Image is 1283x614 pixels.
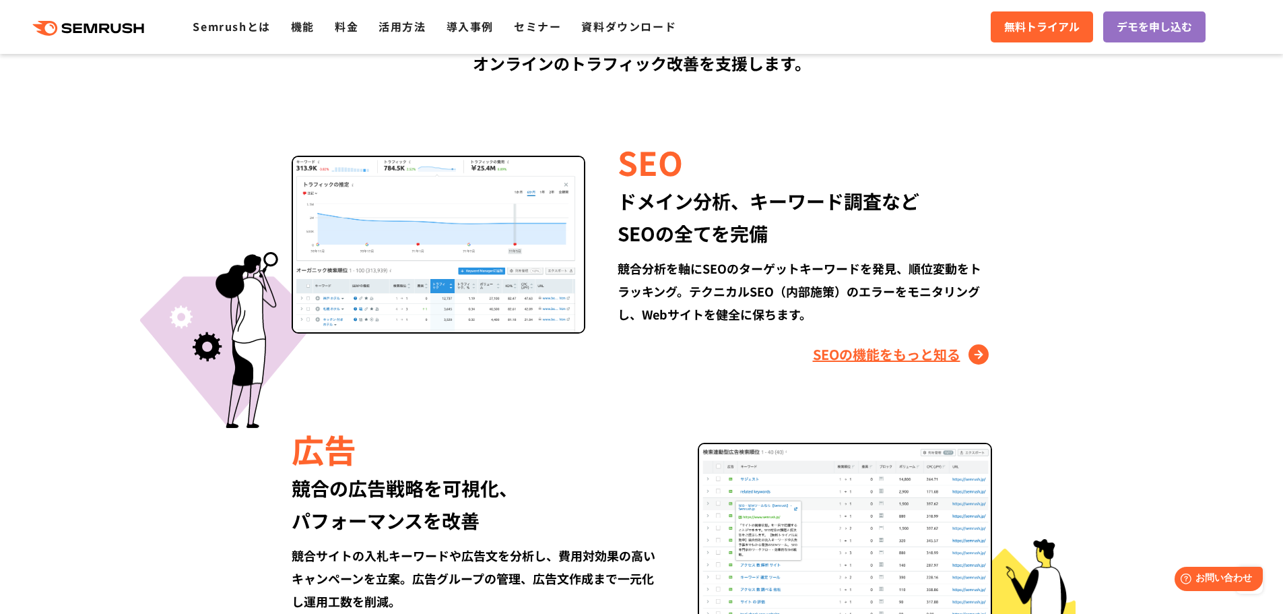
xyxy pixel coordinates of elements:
[193,18,270,34] a: Semrushとは
[447,18,494,34] a: 導入事例
[335,18,358,34] a: 料金
[618,139,991,185] div: SEO
[292,544,665,613] div: 競合サイトの入札キーワードや広告文を分析し、費用対効果の高いキャンペーンを立案。広告グループの管理、広告文作成まで一元化し運用工数を削減。
[292,472,665,536] div: 競合の広告戦略を可視化、 パフォーマンスを改善
[991,11,1093,42] a: 無料トライアル
[514,18,561,34] a: セミナー
[813,344,992,365] a: SEOの機能をもっと知る
[379,18,426,34] a: 活用方法
[1103,11,1206,42] a: デモを申し込む
[291,18,315,34] a: 機能
[1117,18,1192,36] span: デモを申し込む
[292,426,665,472] div: 広告
[618,257,991,326] div: 競合分析を軸にSEOのターゲットキーワードを発見、順位変動をトラッキング。テクニカルSEO（内部施策）のエラーをモニタリングし、Webサイトを健全に保ちます。
[618,185,991,249] div: ドメイン分析、キーワード調査など SEOの全てを完備
[581,18,676,34] a: 資料ダウンロード
[1163,561,1268,599] iframe: Help widget launcher
[1004,18,1080,36] span: 無料トライアル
